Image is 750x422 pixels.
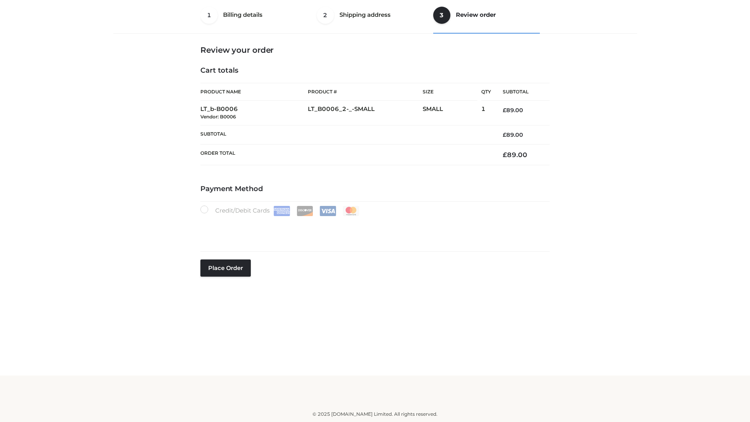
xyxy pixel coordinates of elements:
th: Qty [481,83,491,101]
img: Visa [320,206,336,216]
span: £ [503,131,506,138]
button: Place order [200,259,251,277]
bdi: 89.00 [503,107,523,114]
img: Mastercard [343,206,359,216]
bdi: 89.00 [503,151,527,159]
bdi: 89.00 [503,131,523,138]
td: SMALL [423,101,481,125]
th: Subtotal [491,83,550,101]
th: Size [423,83,477,101]
th: Order Total [200,145,491,165]
td: 1 [481,101,491,125]
span: £ [503,107,506,114]
small: Vendor: B0006 [200,114,236,120]
td: LT_b-B0006 [200,101,308,125]
th: Product Name [200,83,308,101]
th: Product # [308,83,423,101]
h3: Review your order [200,45,550,55]
h4: Payment Method [200,185,550,193]
td: LT_B0006_2-_-SMALL [308,101,423,125]
h4: Cart totals [200,66,550,75]
img: Amex [273,206,290,216]
iframe: Secure payment input frame [199,215,548,243]
div: © 2025 [DOMAIN_NAME] Limited. All rights reserved. [116,410,634,418]
label: Credit/Debit Cards [200,206,360,216]
img: Discover [296,206,313,216]
th: Subtotal [200,125,491,144]
span: £ [503,151,507,159]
